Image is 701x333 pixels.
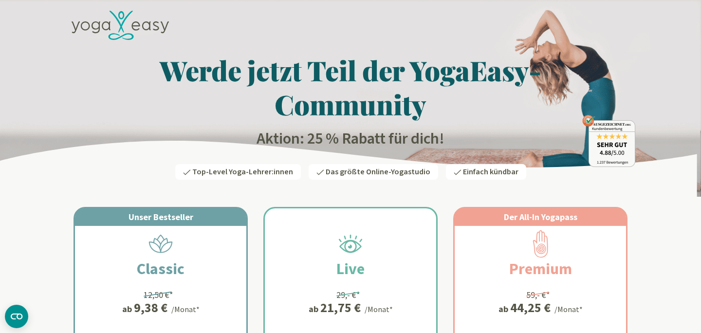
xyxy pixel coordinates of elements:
span: Unser Bestseller [129,211,193,222]
div: 9,38 € [134,301,167,314]
span: Das größte Online-Yogastudio [326,166,430,177]
span: ab [122,302,134,315]
button: CMP-Widget öffnen [5,305,28,328]
span: ab [309,302,320,315]
div: 44,25 € [510,301,551,314]
span: Einfach kündbar [463,166,518,177]
h2: Aktion: 25 % Rabatt für dich! [66,129,635,148]
h1: Werde jetzt Teil der YogaEasy-Community [66,53,635,121]
div: /Monat* [365,303,393,315]
h2: Premium [486,257,595,280]
div: 59,- €* [526,288,550,301]
span: Der All-In Yogapass [504,211,577,222]
h2: Live [313,257,388,280]
div: /Monat* [171,303,200,315]
div: 12,50 €* [144,288,173,301]
div: /Monat* [554,303,583,315]
span: ab [498,302,510,315]
div: 21,75 € [320,301,361,314]
img: ausgezeichnet_badge.png [582,115,635,167]
h2: Classic [113,257,208,280]
span: Top-Level Yoga-Lehrer:innen [192,166,293,177]
div: 29,- €* [336,288,360,301]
